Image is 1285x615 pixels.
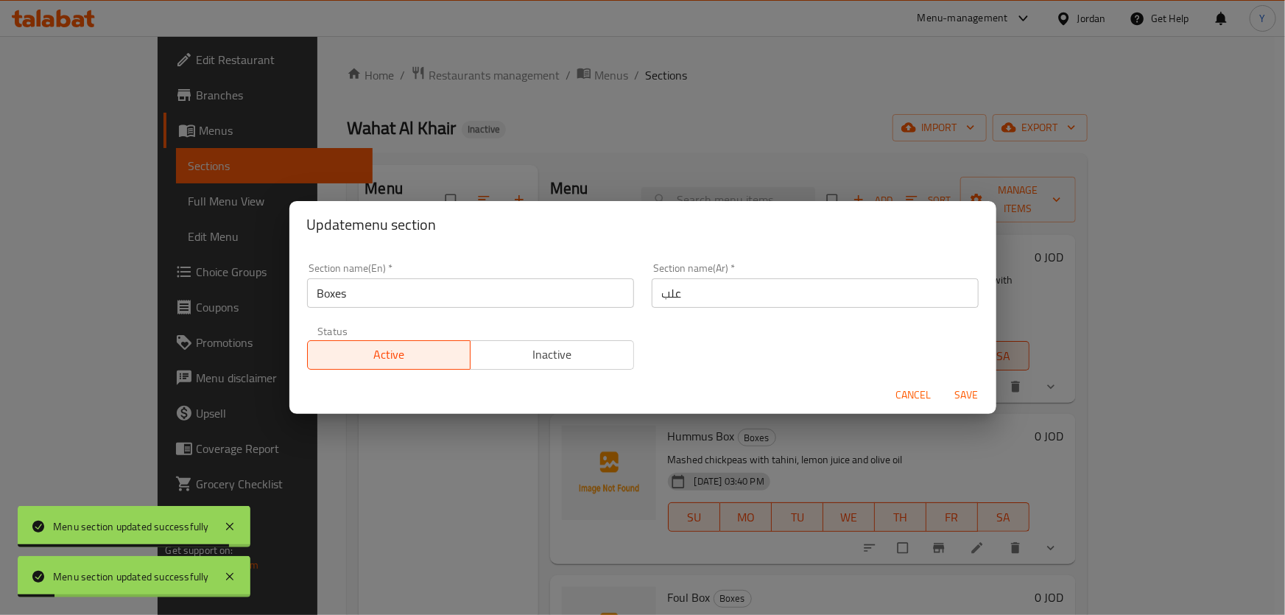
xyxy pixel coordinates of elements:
[53,519,209,535] div: Menu section updated successfully
[890,382,937,409] button: Cancel
[652,278,979,308] input: Please enter section name(ar)
[949,386,985,404] span: Save
[314,344,465,365] span: Active
[476,344,628,365] span: Inactive
[307,278,634,308] input: Please enter section name(en)
[896,386,932,404] span: Cancel
[470,340,634,370] button: Inactive
[943,382,990,409] button: Save
[53,569,209,585] div: Menu section updated successfully
[307,340,471,370] button: Active
[307,213,979,236] h2: Update menu section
